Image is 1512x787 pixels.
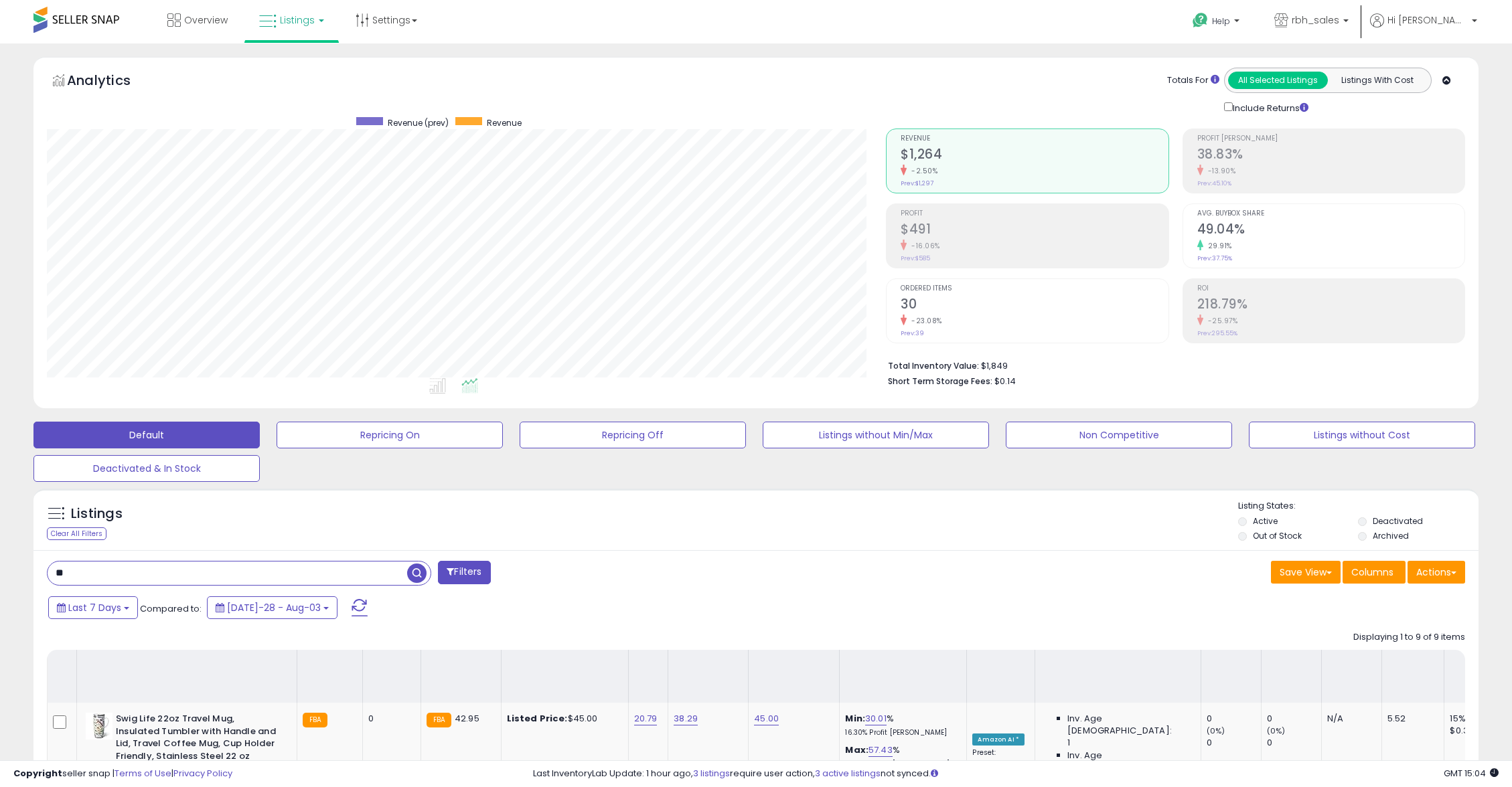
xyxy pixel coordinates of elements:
[71,505,123,523] h5: Listings
[901,329,924,337] small: Prev: 39
[1267,725,1286,736] small: (0%)
[1351,565,1393,579] span: Columns
[901,210,1168,217] span: Profit
[427,713,451,727] small: FBA
[1214,100,1325,115] div: Include Returns
[1067,737,1070,749] span: 1
[173,767,232,780] a: Privacy Policy
[1197,254,1232,262] small: Prev: 37.75%
[845,744,956,769] div: %
[388,117,449,128] span: Revenue (prev)
[1212,15,1230,27] span: Help
[1203,241,1232,251] small: 29.91%
[1203,316,1238,326] small: -25.97%
[901,254,930,262] small: Prev: $585
[184,13,228,27] span: Overview
[865,712,887,725] a: 30.01
[1197,329,1237,337] small: Prev: 295.55%
[1267,737,1321,749] div: 0
[520,422,746,448] button: Repricing Off
[1408,561,1465,584] button: Actions
[1387,713,1434,725] div: 5.52
[1167,74,1219,87] div: Totals For
[277,422,503,448] button: Repricing On
[1238,500,1479,513] p: Listing States:
[455,712,479,725] span: 42.95
[33,422,260,448] button: Default
[1327,713,1371,725] div: N/A
[507,713,618,725] div: $45.00
[845,713,956,737] div: %
[1370,13,1477,43] a: Hi [PERSON_NAME]
[1197,147,1465,165] h2: 38.83%
[368,713,410,725] div: 0
[1249,422,1475,448] button: Listings without Cost
[533,768,1499,780] div: Last InventoryLab Update: 1 hour ago, require user action, not synced.
[1067,750,1190,774] span: Inv. Age [DEMOGRAPHIC_DATA]:
[1197,135,1465,143] span: Profit [PERSON_NAME]
[1292,13,1339,27] span: rbh_sales
[280,13,315,27] span: Listings
[754,712,779,725] a: 45.00
[1271,561,1341,584] button: Save View
[1182,2,1253,43] a: Help
[901,296,1168,315] h2: 30
[972,733,1025,746] div: Amazon AI *
[227,601,321,614] span: [DATE]-28 - Aug-03
[140,602,202,615] span: Compared to:
[907,166,937,176] small: -2.50%
[1067,713,1190,737] span: Inv. Age [DEMOGRAPHIC_DATA]:
[1207,725,1225,736] small: (0%)
[13,767,62,780] strong: Copyright
[1253,515,1278,527] label: Active
[907,316,942,326] small: -23.08%
[1373,515,1423,527] label: Deactivated
[67,71,157,93] h5: Analytics
[888,375,992,387] b: Short Term Storage Fees:
[1353,631,1465,644] div: Displaying 1 to 9 of 9 items
[845,712,865,725] b: Min:
[1197,210,1465,217] span: Avg. Buybox Share
[86,713,112,739] img: 515NH9cqIJL._SL40_.jpg
[68,601,121,614] span: Last 7 Days
[1207,713,1261,725] div: 0
[1006,422,1232,448] button: Non Competitive
[868,744,893,757] a: 57.43
[888,357,1455,373] li: $1,849
[1253,530,1302,541] label: Out of Stock
[1192,12,1209,29] i: Get Help
[901,222,1168,240] h2: $491
[1373,530,1409,541] label: Archived
[763,422,989,448] button: Listings without Min/Max
[972,748,1025,778] div: Preset:
[207,596,337,619] button: [DATE]-28 - Aug-03
[1203,166,1236,176] small: -13.90%
[47,527,106,540] div: Clear All Filters
[1197,296,1465,315] h2: 218.79%
[33,455,260,482] button: Deactivated & In Stock
[1197,179,1231,187] small: Prev: 45.10%
[845,744,868,756] b: Max:
[1228,72,1328,89] button: All Selected Listings
[1387,13,1468,27] span: Hi [PERSON_NAME]
[901,147,1168,165] h2: $1,264
[901,179,933,187] small: Prev: $1,297
[507,712,568,725] b: Listed Price:
[901,135,1168,143] span: Revenue
[438,561,490,584] button: Filters
[1327,72,1427,89] button: Listings With Cost
[845,728,956,737] p: 16.30% Profit [PERSON_NAME]
[994,375,1016,387] span: $0.14
[303,713,327,727] small: FBA
[1197,222,1465,240] h2: 49.04%
[13,768,232,780] div: seller snap | |
[1197,285,1465,292] span: ROI
[634,712,658,725] a: 20.79
[907,241,940,251] small: -16.06%
[1207,737,1261,749] div: 0
[888,360,979,371] b: Total Inventory Value:
[1343,561,1406,584] button: Columns
[674,712,698,725] a: 38.29
[901,285,1168,292] span: Ordered Items
[487,117,522,128] span: Revenue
